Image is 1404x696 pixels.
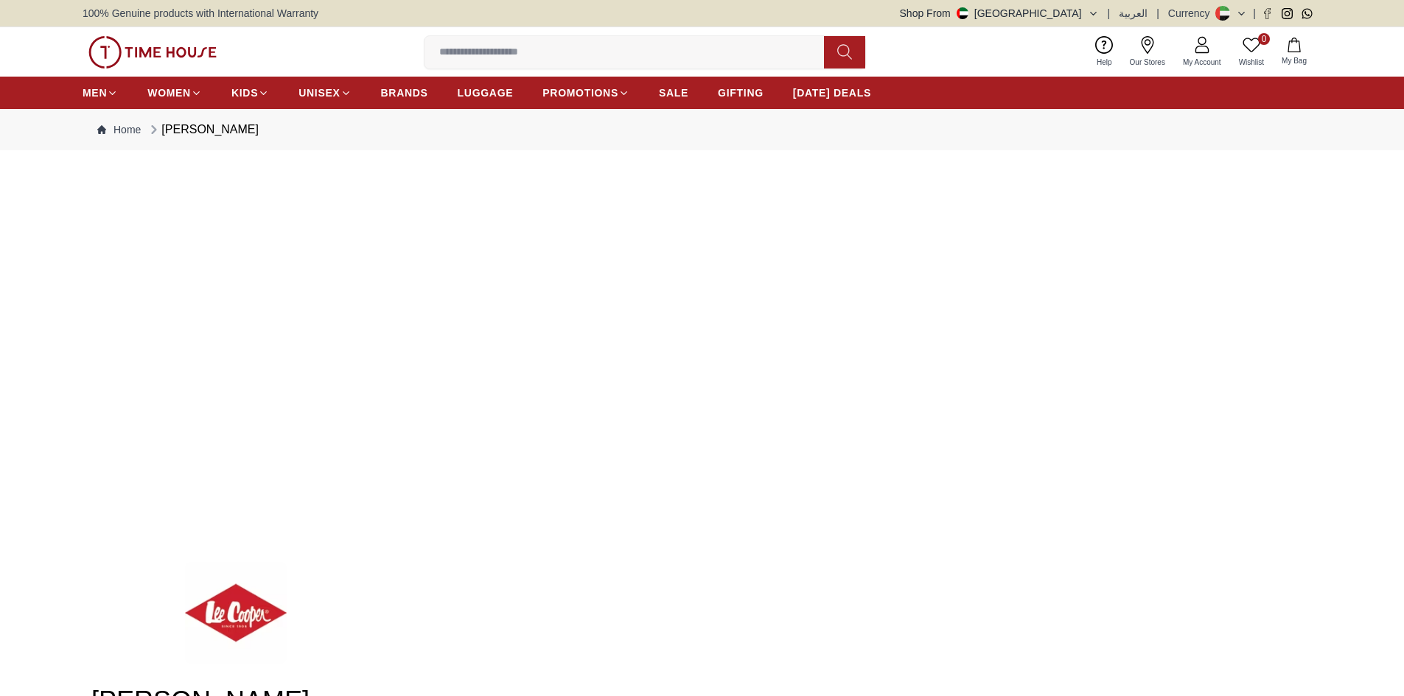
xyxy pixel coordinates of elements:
[458,80,514,106] a: LUGGAGE
[83,85,107,100] span: MEN
[298,85,340,100] span: UNISEX
[793,80,871,106] a: [DATE] DEALS
[381,85,428,100] span: BRANDS
[1262,8,1273,19] a: Facebook
[1156,6,1159,21] span: |
[185,562,287,664] img: ...
[1168,6,1216,21] div: Currency
[298,80,351,106] a: UNISEX
[1091,57,1118,68] span: Help
[718,85,764,100] span: GIFTING
[542,80,629,106] a: PROMOTIONS
[1124,57,1171,68] span: Our Stores
[793,85,871,100] span: [DATE] DEALS
[659,85,688,100] span: SALE
[147,80,202,106] a: WOMEN
[1121,33,1174,71] a: Our Stores
[718,80,764,106] a: GIFTING
[88,36,217,68] img: ...
[1088,33,1121,71] a: Help
[1258,33,1270,45] span: 0
[83,6,318,21] span: 100% Genuine products with International Warranty
[1108,6,1111,21] span: |
[1177,57,1227,68] span: My Account
[900,6,1099,21] button: Shop From[GEOGRAPHIC_DATA]
[957,7,968,19] img: United Arab Emirates
[147,85,191,100] span: WOMEN
[97,122,141,137] a: Home
[83,109,1321,150] nav: Breadcrumb
[1302,8,1313,19] a: Whatsapp
[1119,6,1148,21] button: العربية
[659,80,688,106] a: SALE
[1230,33,1273,71] a: 0Wishlist
[83,80,118,106] a: MEN
[231,85,258,100] span: KIDS
[1233,57,1270,68] span: Wishlist
[1253,6,1256,21] span: |
[458,85,514,100] span: LUGGAGE
[1282,8,1293,19] a: Instagram
[381,80,428,106] a: BRANDS
[1273,35,1316,69] button: My Bag
[83,165,1321,598] img: ...
[231,80,269,106] a: KIDS
[1276,55,1313,66] span: My Bag
[147,121,259,138] div: [PERSON_NAME]
[542,85,618,100] span: PROMOTIONS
